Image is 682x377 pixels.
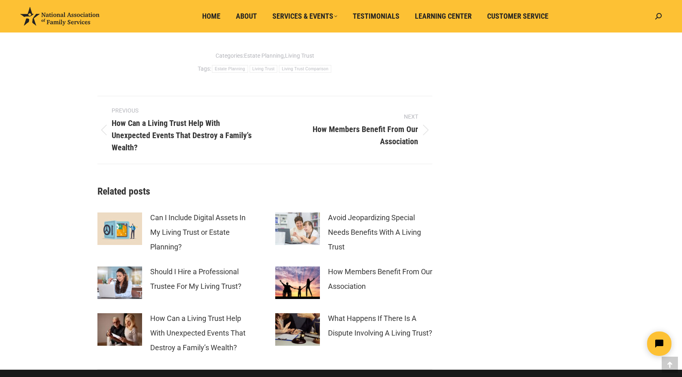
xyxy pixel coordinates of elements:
span: How Can a Living Trust Help With Unexpected Events That Destroy a Family’s Wealth? [112,117,253,154]
a: Post image [275,313,320,346]
a: Can I Include Digital Assets In My Living Trust or Estate Planning? [150,210,255,254]
img: National Association of Family Services [20,7,99,26]
a: Home [196,9,226,24]
span: Learning Center [415,12,472,21]
a: Post image [97,266,142,299]
a: Estate Planning [212,65,248,73]
a: Living Trust Comparison [279,65,331,73]
a: Testimonials [347,9,405,24]
span: How Members Benefit From Our Association [277,123,419,147]
a: How Can a Living Trust Help With Unexpected Events That Destroy a Family’s Wealth? [150,311,255,355]
a: Post image [275,212,320,245]
a: Should I Hire a Professional Trustee For My Living Trust? [150,264,255,294]
div: Tags: [97,60,432,74]
a: Living Trust [250,65,278,73]
a: What Happens If There Is A Dispute Involving A Living Trust? [328,311,433,340]
span: Next [277,113,419,121]
span: Customer Service [487,12,548,21]
a: Avoid Jeopardizing Special Needs Benefits With A Living Trust [328,210,433,254]
a: Estate Planning [244,52,284,59]
a: Learning Center [409,9,477,24]
a: How Members Benefit From Our Association [328,264,433,294]
span: Home [202,12,220,21]
a: Post image [97,313,142,346]
a: Living Trust [285,52,314,59]
a: Post image [97,212,142,245]
a: Post image [275,266,320,299]
a: How Members Benefit From Our Association [277,106,433,154]
span: Services & Events [272,12,337,21]
span: Categories: , [216,52,314,60]
h3: Related posts [97,184,432,198]
span: Testimonials [353,12,399,21]
span: Previous [112,106,253,115]
a: How Can a Living Trust Help With Unexpected Events That Destroy a Family’s Wealth? [97,106,253,154]
a: Customer Service [481,9,554,24]
span: About [236,12,257,21]
iframe: Tidio Chat [539,325,678,363]
a: About [230,9,263,24]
